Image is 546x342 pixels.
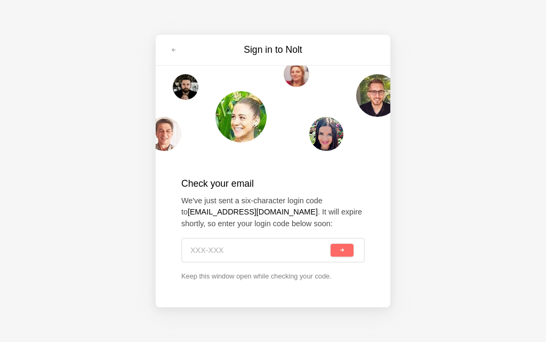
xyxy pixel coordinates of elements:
input: XXX-XXX [190,238,328,262]
p: Keep this window open while checking your code. [181,271,365,281]
strong: [EMAIL_ADDRESS][DOMAIN_NAME] [188,208,318,216]
h3: Sign in to Nolt [183,43,363,57]
p: We've just sent a six-character login code to . It will expire shortly, so enter your login code ... [181,195,365,230]
h2: Check your email [181,177,365,190]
